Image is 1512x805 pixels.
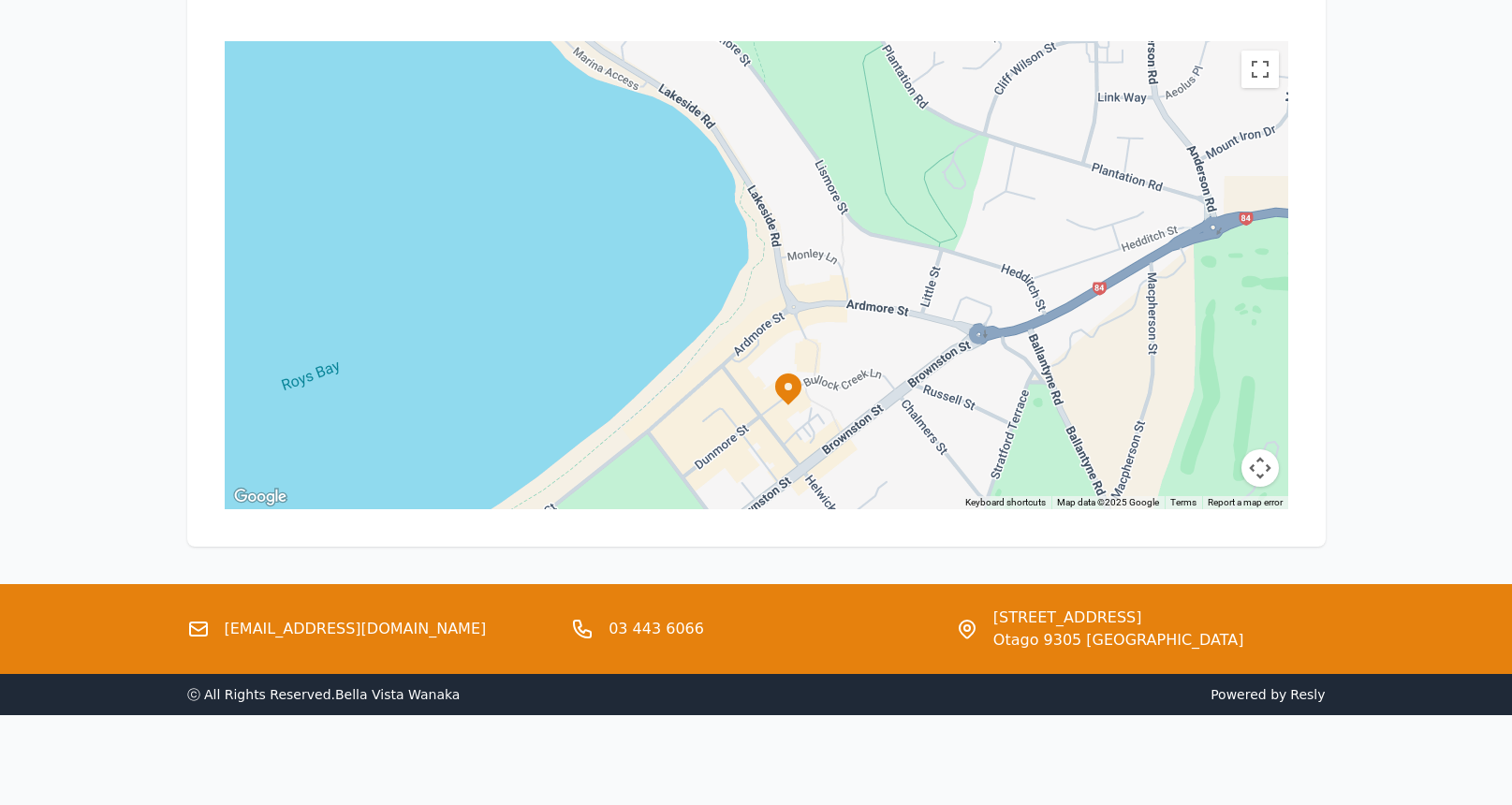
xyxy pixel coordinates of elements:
button: Toggle fullscreen view [1241,51,1279,88]
a: Report a map error [1208,497,1283,507]
a: Terms (opens in new tab) [1170,497,1196,507]
a: Open this area in Google Maps (opens a new window) [229,485,291,509]
a: 03 443 6066 [609,618,704,640]
button: Map camera controls [1241,449,1279,487]
a: [EMAIL_ADDRESS][DOMAIN_NAME] [225,618,487,640]
span: ⓒ All Rights Reserved. Bella Vista Wanaka [187,687,461,702]
span: Otago 9305 [GEOGRAPHIC_DATA] [993,629,1244,651]
button: Keyboard shortcuts [965,496,1046,509]
img: Google [229,485,291,509]
span: Map data ©2025 Google [1057,497,1159,507]
span: Powered by [764,685,1326,704]
span: [STREET_ADDRESS] [993,607,1244,629]
a: Resly [1290,687,1325,702]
